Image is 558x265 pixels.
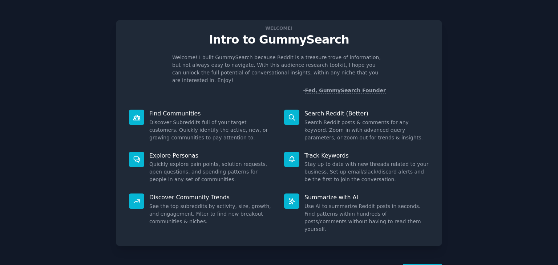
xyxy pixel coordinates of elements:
[149,160,274,183] dd: Quickly explore pain points, solution requests, open questions, and spending patterns for people ...
[172,54,386,84] p: Welcome! I built GummySearch because Reddit is a treasure trove of information, but not always ea...
[304,110,429,117] p: Search Reddit (Better)
[303,87,386,94] div: -
[124,33,434,46] p: Intro to GummySearch
[304,193,429,201] p: Summarize with AI
[149,152,274,159] p: Explore Personas
[149,193,274,201] p: Discover Community Trends
[305,87,386,94] a: Fed, GummySearch Founder
[304,152,429,159] p: Track Keywords
[304,119,429,142] dd: Search Reddit posts & comments for any keyword. Zoom in with advanced query parameters, or zoom o...
[149,203,274,225] dd: See the top subreddits by activity, size, growth, and engagement. Filter to find new breakout com...
[304,203,429,233] dd: Use AI to summarize Reddit posts in seconds. Find patterns within hundreds of posts/comments with...
[149,119,274,142] dd: Discover Subreddits full of your target customers. Quickly identify the active, new, or growing c...
[264,24,294,32] span: Welcome!
[304,160,429,183] dd: Stay up to date with new threads related to your business. Set up email/slack/discord alerts and ...
[149,110,274,117] p: Find Communities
